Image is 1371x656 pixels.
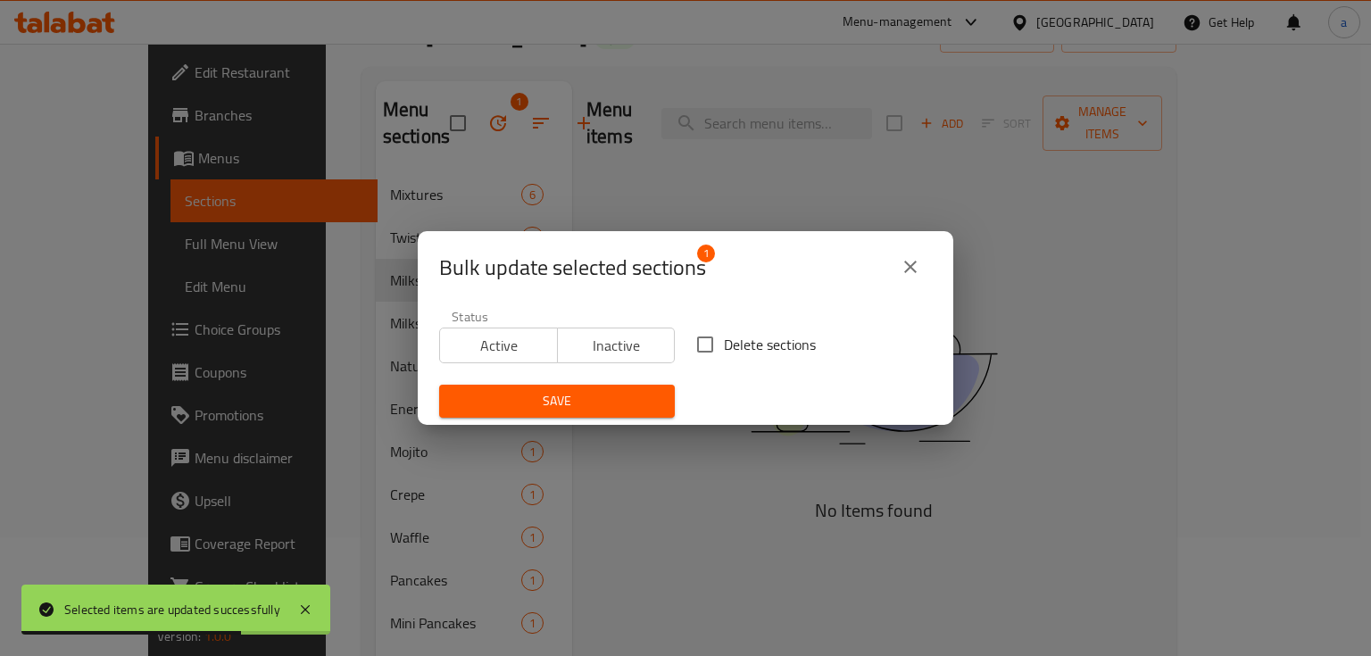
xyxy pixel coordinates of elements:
[439,253,706,282] span: Selected section count
[889,245,932,288] button: close
[697,245,715,262] span: 1
[453,390,661,412] span: Save
[439,385,675,418] button: Save
[557,328,676,363] button: Inactive
[64,600,280,619] div: Selected items are updated successfully
[439,328,558,363] button: Active
[724,334,816,355] span: Delete sections
[565,333,669,359] span: Inactive
[447,333,551,359] span: Active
